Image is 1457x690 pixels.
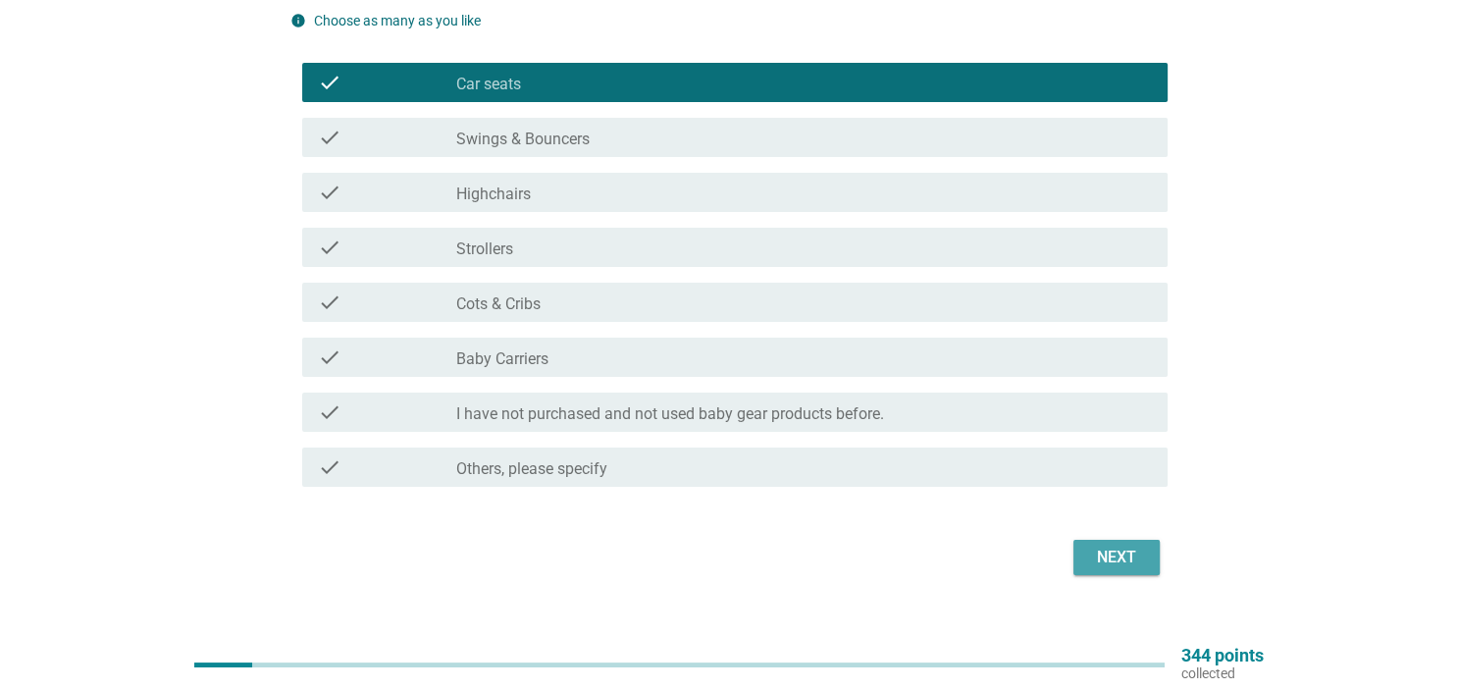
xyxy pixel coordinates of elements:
[318,236,341,259] i: check
[1180,664,1263,682] p: collected
[456,349,548,369] label: Baby Carriers
[318,126,341,149] i: check
[1180,647,1263,664] p: 344 points
[318,345,341,369] i: check
[456,130,590,149] label: Swings & Bouncers
[456,459,607,479] label: Others, please specify
[456,185,531,204] label: Highchairs
[318,400,341,424] i: check
[456,75,521,94] label: Car seats
[1089,546,1144,569] div: Next
[318,291,341,314] i: check
[318,181,341,204] i: check
[456,239,513,259] label: Strollers
[318,455,341,479] i: check
[318,71,341,94] i: check
[314,13,481,28] label: Choose as many as you like
[1073,540,1160,575] button: Next
[456,294,541,314] label: Cots & Cribs
[290,13,306,28] i: info
[456,404,884,424] label: I have not purchased and not used baby gear products before.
